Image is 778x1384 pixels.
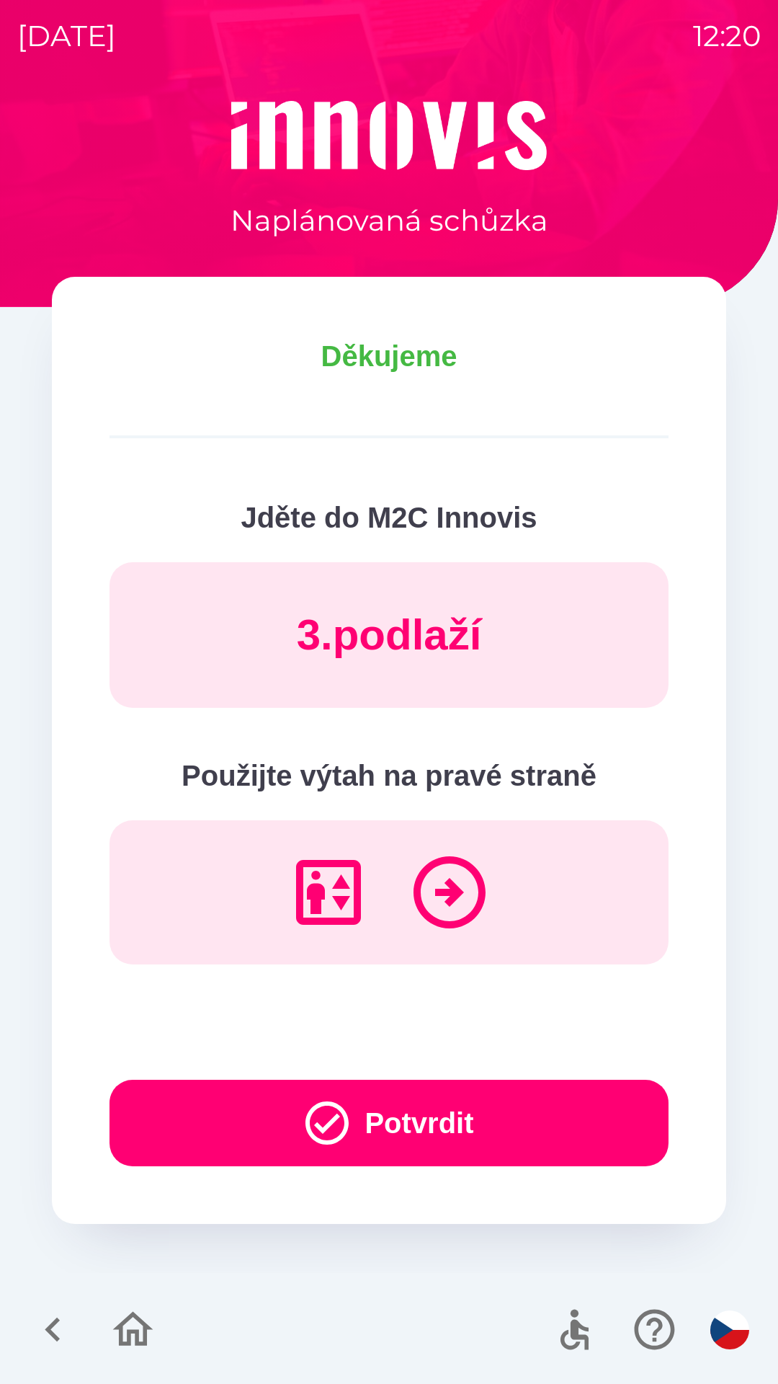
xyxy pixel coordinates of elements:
[17,14,116,58] p: [DATE]
[109,754,669,797] p: Použijte výtah na pravé straně
[710,1310,749,1349] img: cs flag
[297,608,482,662] p: 3 . podlaží
[109,496,669,539] p: Jděte do M2C Innovis
[231,199,548,242] p: Naplánovaná schůzka
[109,334,669,378] p: Děkujeme
[52,101,726,170] img: Logo
[693,14,761,58] p: 12:20
[109,1080,669,1166] button: Potvrdit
